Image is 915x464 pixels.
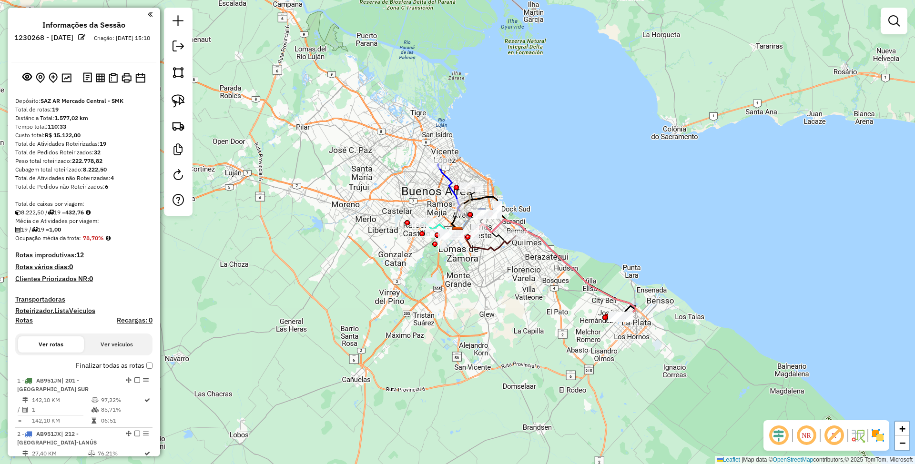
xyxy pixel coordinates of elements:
img: Exibir/Ocultar setores [870,428,885,443]
em: Finalizar rota [134,431,140,436]
button: Ver veículos [84,336,150,353]
div: Atividade não roteirizada - DIARCO - SOLO [440,230,464,240]
a: Zoom out [895,436,909,450]
a: Zoom in [895,422,909,436]
div: Peso total roteirizado: [15,157,152,165]
button: Exibir sessão original [20,70,34,85]
div: Tempo total: [15,122,152,131]
span: Ocupação média da frota: [15,234,81,242]
a: Nova sessão e pesquisa [169,11,188,33]
a: Clique aqui para minimizar o painel [148,9,152,20]
div: Total de rotas: [15,105,152,114]
i: Total de rotas [48,210,54,215]
a: Exportar sessão [169,37,188,58]
td: 06:51 [101,416,143,425]
button: Otimizar todas as rotas [60,71,73,84]
strong: 1.577,02 km [54,114,88,121]
span: AB951JN [36,377,61,384]
div: Atividade não roteirizada - RICARDO NINI (sabado no) NO H52 RDV - SOLO [608,313,632,322]
i: Cubagem total roteirizado [15,210,21,215]
td: 142,10 KM [31,416,91,425]
i: Distância Total [22,451,28,456]
div: Criação: [DATE] 15:10 [90,34,154,42]
span: − [899,437,905,449]
span: | 201 - [GEOGRAPHIC_DATA] SUR [17,377,89,393]
strong: R$ 15.122,00 [45,131,81,139]
label: Finalizar todas as rotas [76,361,152,371]
td: 27,40 KM [31,449,88,458]
strong: 12 [76,251,84,259]
h4: Roteirizador.ListaVeiculos [15,307,152,315]
strong: 19 [52,106,59,113]
td: 1 [31,405,91,414]
a: Exibir filtros [884,11,904,30]
strong: 222.778,82 [72,157,102,164]
span: 1 - [17,377,89,393]
td: = [17,416,22,425]
img: Selecionar atividades - laço [172,94,185,108]
a: Reroteirizar Sessão [169,165,188,187]
td: / [17,405,22,414]
i: Rota otimizada [144,451,150,456]
strong: 19 [100,140,106,147]
div: Atividade não roteirizada - MAYCAR [473,210,497,219]
div: Total de Pedidos Roteirizados: [15,148,152,157]
strong: 0 [69,262,73,271]
a: Criar rota [168,115,189,136]
i: Total de rotas [31,227,38,232]
button: Ver rotas [18,336,84,353]
em: Alterar nome da sessão [78,34,85,41]
div: 8.222,50 / 19 = [15,208,152,217]
strong: 0 [89,274,93,283]
span: Ocultar NR [795,424,818,447]
td: 76,21% [97,449,143,458]
strong: 78,70% [83,234,104,242]
img: Fluxo de ruas [850,428,865,443]
input: Finalizar todas as rotas [146,363,152,369]
div: 19 / 19 = [15,225,152,234]
button: Logs desbloquear sessão [81,71,94,85]
i: Meta Caixas/viagem: 297,11 Diferença: 135,65 [86,210,91,215]
td: 142,10 KM [31,395,91,405]
em: Média calculada utilizando a maior ocupação (%Peso ou %Cubagem) de cada rota da sessão. Rotas cro... [106,235,111,241]
div: Total de Atividades não Roteirizadas: [15,174,152,182]
h4: Informações da Sessão [42,20,125,30]
span: Ocultar deslocamento [767,424,790,447]
i: Tempo total em rota [91,418,96,424]
strong: 4 [111,174,114,182]
i: % de utilização da cubagem [91,407,99,413]
strong: SAZ AR Mercado Central - SMK [41,97,123,104]
button: Disponibilidade de veículos [133,71,147,85]
button: Adicionar Atividades [47,71,60,85]
h4: Clientes Priorizados NR: [15,275,152,283]
em: Opções [143,377,149,383]
span: 2 - [17,430,97,446]
a: Rotas [15,316,33,324]
strong: 6 [105,183,108,190]
strong: 8.222,50 [83,166,107,173]
i: Total de Atividades [15,227,21,232]
button: Centralizar mapa no depósito ou ponto de apoio [34,71,47,85]
span: | [742,456,743,463]
img: Selecionar atividades - polígono [172,66,185,79]
div: Atividade não roteirizada - CENCOSUD S.A. SAB SI.. [459,182,483,192]
strong: 110:33 [48,123,66,130]
img: Criar rota [172,119,185,132]
h6: 1230268 - [DATE] [14,33,73,42]
div: Média de Atividades por viagem: [15,217,152,225]
span: + [899,423,905,434]
button: Visualizar relatório de Roteirização [94,71,107,84]
div: Total de Pedidos não Roteirizados: [15,182,152,191]
i: Rota otimizada [144,397,150,403]
strong: 32 [94,149,101,156]
em: Alterar sequência das rotas [126,431,132,436]
div: Custo total: [15,131,152,140]
a: Criar modelo [169,140,188,161]
button: Imprimir Rotas [120,71,133,85]
div: Map data © contributors,© 2025 TomTom, Microsoft [715,456,915,464]
i: Distância Total [22,397,28,403]
i: Total de Atividades [22,407,28,413]
a: OpenStreetMap [773,456,813,463]
h4: Rotas vários dias: [15,263,152,271]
